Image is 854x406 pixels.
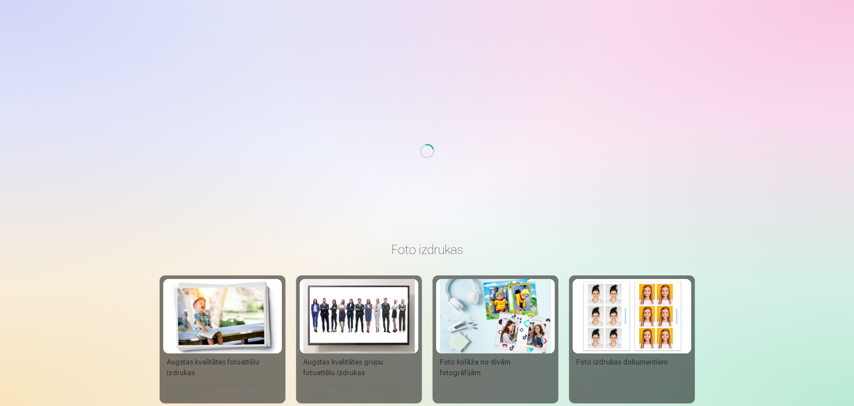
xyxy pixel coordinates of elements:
img: Foto kolāža no divām fotogrāfijām [440,279,551,353]
a: Augstas kvalitātes grupu fotoattēlu izdrukasAugstas kvalitātes grupu fotoattēlu izdrukasSpilgtas ... [296,275,422,403]
div: Universālas foto izdrukas dokumentiem (6 fotogrāfijas) [573,371,691,400]
div: Spilgtas krāsas uz Fuji Film Crystal fotopapīra [300,382,418,400]
div: 210 gsm papīrs, piesātināta krāsa un detalizācija [163,382,282,400]
img: Augstas kvalitātes grupu fotoattēlu izdrukas [303,279,415,353]
img: Foto izdrukas dokumentiem [576,279,688,353]
a: Augstas kvalitātes fotoattēlu izdrukasAugstas kvalitātes fotoattēlu izdrukas210 gsm papīrs, piesā... [160,275,285,403]
a: Foto izdrukas dokumentiemFoto izdrukas dokumentiemUniversālas foto izdrukas dokumentiem (6 fotogr... [569,275,695,403]
img: Augstas kvalitātes fotoattēlu izdrukas [167,279,278,353]
div: Augstas kvalitātes fotoattēlu izdrukas [163,357,282,378]
div: Foto izdrukas dokumentiem [573,357,691,368]
h3: Foto izdrukas [167,242,688,258]
div: Foto kolāža no divām fotogrāfijām [436,357,555,378]
a: Foto kolāža no divām fotogrāfijāmFoto kolāža no divām fotogrāfijām[DEMOGRAPHIC_DATA] neaizmirstam... [433,275,558,403]
div: Augstas kvalitātes grupu fotoattēlu izdrukas [300,357,418,378]
div: [DEMOGRAPHIC_DATA] neaizmirstami mirkļi vienā skaistā bildē [436,382,555,400]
